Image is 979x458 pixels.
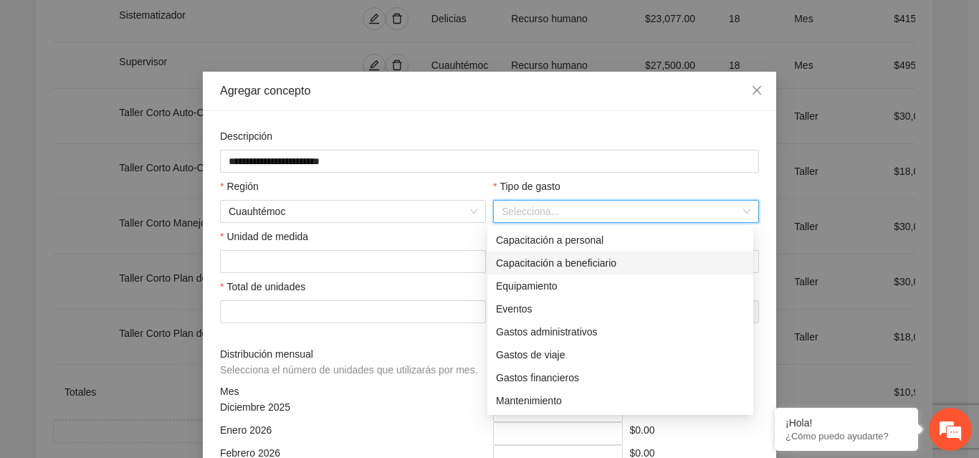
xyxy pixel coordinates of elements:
[751,85,763,96] span: close
[496,393,745,409] div: Mantenimiento
[220,364,478,376] span: Selecciona el número de unidades que utilizarás por mes.
[626,422,763,445] div: $0.00
[220,279,305,295] label: Total de unidades
[7,305,273,356] textarea: Escriba su mensaje y pulse “Intro”
[737,72,776,110] button: Close
[487,320,753,343] div: Gastos administrativos
[496,278,745,294] div: Equipamiento
[220,178,259,194] label: Región
[496,324,745,340] div: Gastos administrativos
[496,370,745,386] div: Gastos financieros
[220,346,483,378] span: Distribución mensual
[496,301,745,317] div: Eventos
[220,83,759,99] div: Agregar concepto
[216,422,489,445] div: Enero 2026
[496,255,745,271] div: Capacitación a beneficiario
[216,383,489,399] div: Mes
[220,229,308,244] label: Unidad de medida
[235,7,269,42] div: Minimizar ventana de chat en vivo
[487,252,753,275] div: Capacitación a beneficiario
[785,431,907,442] p: ¿Cómo puedo ayudarte?
[75,73,241,92] div: Chatee con nosotros ahora
[487,297,753,320] div: Eventos
[493,178,560,194] label: Tipo de gasto
[487,229,753,252] div: Capacitación a personal
[496,347,745,363] div: Gastos de viaje
[229,201,477,222] span: Cuauhtémoc
[785,417,907,429] div: ¡Hola!
[220,128,272,144] label: Descripción
[216,399,489,422] div: Diciembre 2025
[487,343,753,366] div: Gastos de viaje
[487,389,753,412] div: Mantenimiento
[83,148,198,293] span: Estamos en línea.
[496,232,745,248] div: Capacitación a personal
[487,275,753,297] div: Equipamiento
[487,366,753,389] div: Gastos financieros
